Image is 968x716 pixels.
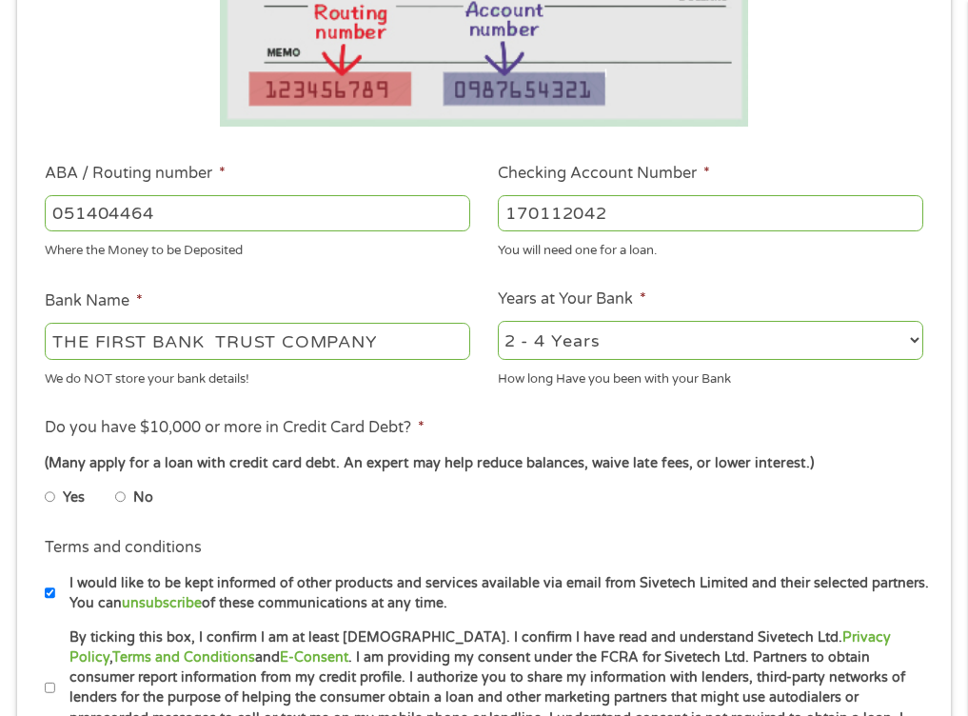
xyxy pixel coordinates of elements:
input: 263177916 [45,195,470,231]
div: You will need one for a loan. [498,235,923,261]
label: Years at Your Bank [498,289,646,309]
div: (Many apply for a loan with credit card debt. An expert may help reduce balances, waive late fees... [45,453,923,474]
div: We do NOT store your bank details! [45,363,470,388]
label: No [133,487,153,508]
label: Terms and conditions [45,538,202,558]
div: Where the Money to be Deposited [45,235,470,261]
label: I would like to be kept informed of other products and services available via email from Sivetech... [55,573,930,614]
a: E-Consent [280,649,348,666]
label: Yes [63,487,85,508]
label: ABA / Routing number [45,164,226,184]
input: 345634636 [498,195,923,231]
div: How long Have you been with your Bank [498,363,923,388]
label: Do you have $10,000 or more in Credit Card Debt? [45,418,425,438]
a: unsubscribe [122,595,202,611]
a: Privacy Policy [69,629,891,666]
label: Bank Name [45,291,143,311]
label: Checking Account Number [498,164,710,184]
a: Terms and Conditions [112,649,255,666]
